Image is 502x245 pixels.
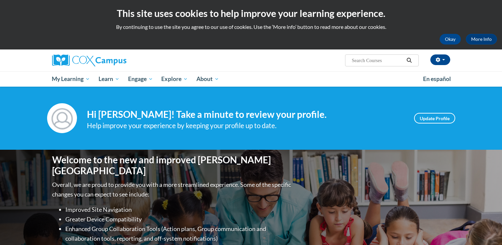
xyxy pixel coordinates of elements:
button: Account Settings [430,54,450,65]
h1: Welcome to the new and improved [PERSON_NAME][GEOGRAPHIC_DATA] [52,154,293,177]
a: Update Profile [414,113,455,123]
a: Cox Campus [52,54,178,66]
p: Overall, we are proud to provide you with a more streamlined experience. Some of the specific cha... [52,180,293,199]
a: Engage [124,71,157,87]
span: Learn [99,75,119,83]
a: My Learning [48,71,95,87]
p: By continuing to use the site you agree to our use of cookies. Use the ‘More info’ button to read... [5,23,497,31]
span: Explore [161,75,188,83]
img: Cox Campus [52,54,126,66]
span: Engage [128,75,153,83]
div: Help improve your experience by keeping your profile up to date. [87,120,404,131]
a: Explore [157,71,192,87]
a: About [192,71,223,87]
li: Improved Site Navigation [65,205,293,214]
input: Search Courses [351,56,404,64]
h4: Hi [PERSON_NAME]! Take a minute to review your profile. [87,109,404,120]
li: Enhanced Group Collaboration Tools (Action plans, Group communication and collaboration tools, re... [65,224,293,243]
div: Main menu [42,71,460,87]
span: En español [423,75,451,82]
h2: This site uses cookies to help improve your learning experience. [5,7,497,20]
span: My Learning [52,75,90,83]
button: Okay [440,34,461,44]
a: More Info [466,34,497,44]
iframe: Button to launch messaging window [475,218,497,240]
span: About [196,75,219,83]
button: Search [404,56,414,64]
a: En español [419,72,455,86]
li: Greater Device Compatibility [65,214,293,224]
img: Profile Image [47,103,77,133]
a: Learn [94,71,124,87]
